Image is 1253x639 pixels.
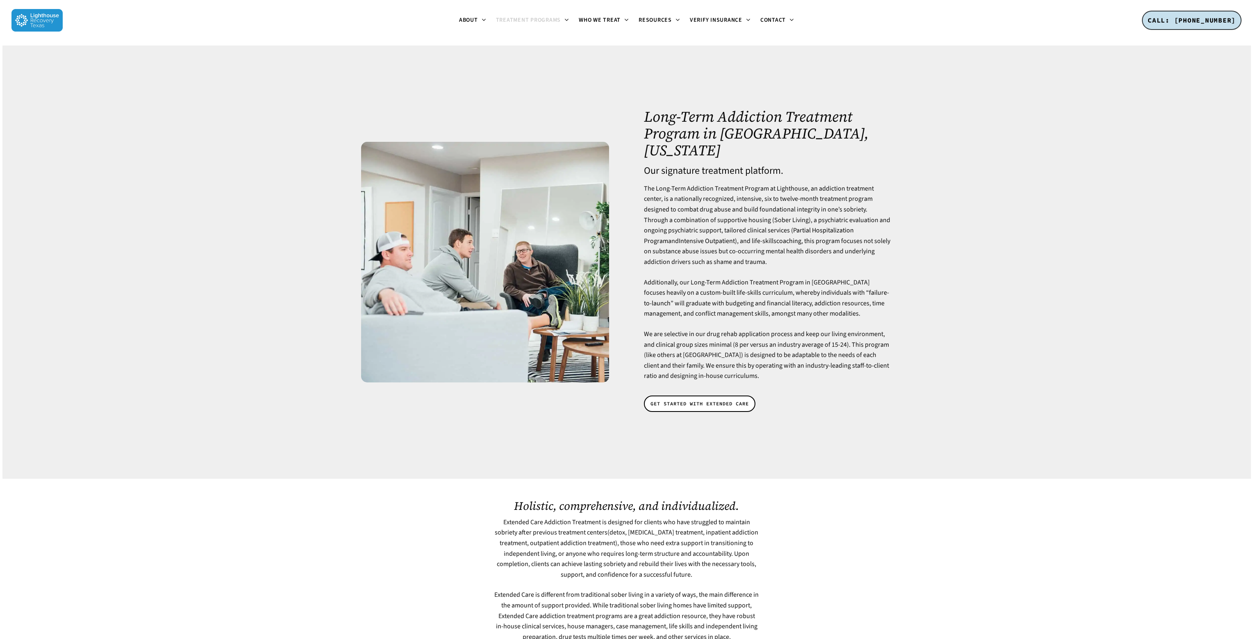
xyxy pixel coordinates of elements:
a: Contact [755,17,799,24]
a: Verify Insurance [685,17,755,24]
span: Verify Insurance [690,16,742,24]
span: Who We Treat [579,16,621,24]
p: Additionally, our Long-Term Addiction Treatment Program in [GEOGRAPHIC_DATA] focuses heavily on a... [644,277,892,329]
img: Lighthouse Recovery Texas [11,9,63,32]
h2: Holistic, comprehensive, and individualized. [494,499,759,512]
span: About [459,16,478,24]
h1: Long-Term Addiction Treatment Program in [GEOGRAPHIC_DATA], [US_STATE] [644,108,892,159]
p: The Long-Term Addiction Treatment Program at Lighthouse, an addiction treatment center, is a nati... [644,184,892,277]
a: Intensive Outpatient [679,236,735,246]
a: About [454,17,491,24]
a: CALL: [PHONE_NUMBER] [1142,11,1242,30]
a: failure-to-launch [644,288,889,308]
p: We are selective in our drug rehab application process and keep our living environment, and clini... [644,329,892,382]
a: GET STARTED WITH EXTENDED CARE [644,396,755,412]
a: Who We Treat [574,17,634,24]
span: GET STARTED WITH EXTENDED CARE [650,400,749,408]
h4: Our signature treatment platform. [644,166,892,176]
a: Partial Hospitalization Program [644,226,854,246]
a: coaching [776,236,801,246]
span: CALL: [PHONE_NUMBER] [1148,16,1236,24]
span: Treatment Programs [496,16,561,24]
a: Resources [634,17,685,24]
a: Treatment Programs [491,17,574,24]
span: Contact [760,16,786,24]
span: Resources [639,16,672,24]
p: Extended Care Addiction Treatment is designed for clients who have struggled to maintain sobriety... [494,517,759,590]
